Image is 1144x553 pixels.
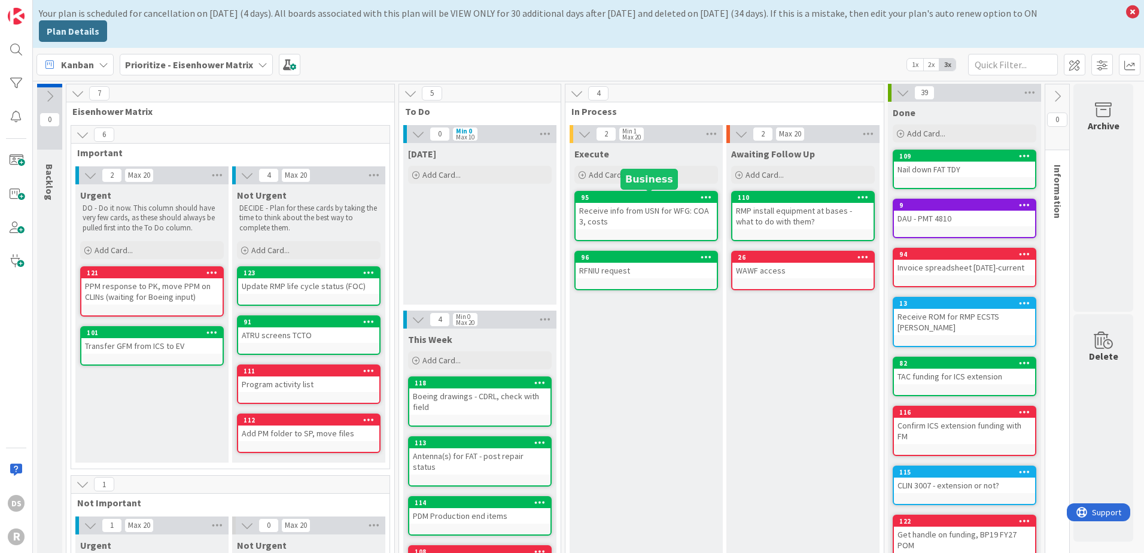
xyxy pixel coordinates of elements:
span: This Week [408,333,452,345]
a: 113Antenna(s) for FAT - post repair status [408,436,552,487]
span: Important [77,147,375,159]
div: 113 [409,437,550,448]
div: Nail down FAT TDY [894,162,1035,177]
div: 118 [415,379,550,387]
div: 94 [894,249,1035,260]
div: 94Invoice spreadsheet [DATE]-current [894,249,1035,275]
div: 114 [415,499,550,507]
a: 114PDM Production end items [408,496,552,536]
div: 82 [899,359,1035,367]
a: 96RFNIU request [574,251,718,290]
div: Max 20 [779,131,801,137]
div: 110 [732,192,874,203]
div: 115CLIN 3007 - extension or not? [894,467,1035,493]
span: Not Important [77,497,375,509]
span: 4 [588,86,608,101]
div: 82TAC funding for ICS extension [894,358,1035,384]
div: 9DAU - PMT 4810 [894,200,1035,226]
div: DAU - PMT 4810 [894,211,1035,226]
div: 26 [738,253,874,262]
div: 96RFNIU request [576,252,717,278]
span: 3x [939,59,956,71]
span: 4 [258,168,279,183]
a: 91ATRU screens TCTO [237,315,381,355]
div: PPM response to PK, move PPM on CLINs (waiting for Boeing input) [81,278,223,305]
a: 121PPM response to PK, move PPM on CLINs (waiting for Boeing input) [80,266,224,317]
div: 121PPM response to PK, move PPM on CLINs (waiting for Boeing input) [81,268,223,305]
span: Done [893,107,915,118]
div: 95Receive info from USN for WFG: COA 3, costs [576,192,717,229]
div: 109Nail down FAT TDY [894,151,1035,177]
a: 111Program activity list [237,364,381,404]
a: 95Receive info from USN for WFG: COA 3, costs [574,191,718,241]
div: 13Receive ROM for RMP ECSTS [PERSON_NAME] [894,298,1035,335]
div: CLIN 3007 - extension or not? [894,478,1035,493]
span: 1x [907,59,923,71]
div: 13 [899,299,1035,308]
div: Program activity list [238,376,379,392]
img: Visit kanbanzone.com [8,8,25,25]
a: 112Add PM folder to SP, move files [237,414,381,453]
div: 122 [899,517,1035,525]
div: 122Get handle on funding, BP19 FY27 POM [894,516,1035,553]
span: 2 [102,168,122,183]
div: TAC funding for ICS extension [894,369,1035,384]
div: 82 [894,358,1035,369]
div: Transfer GFM from ICS to EV [81,338,223,354]
span: 2x [923,59,939,71]
div: 111 [244,367,379,375]
span: 0 [258,518,279,533]
div: Invoice spreadsheet [DATE]-current [894,260,1035,275]
div: Archive [1088,118,1119,133]
div: Receive info from USN for WFG: COA 3, costs [576,203,717,229]
span: Support [25,2,54,16]
span: 1 [94,477,114,491]
div: Confirm ICS extension funding with FM [894,418,1035,444]
span: Add Card... [589,169,627,180]
div: 111 [238,366,379,376]
a: 116Confirm ICS extension funding with FM [893,406,1036,456]
div: 110RMP install equipment at bases - what to do with them? [732,192,874,229]
span: 6 [94,127,114,142]
div: Max 20 [285,522,307,528]
div: Max 20 [128,172,150,178]
span: Information [1052,165,1064,218]
div: 109 [894,151,1035,162]
div: 115 [899,468,1035,476]
div: PDM Production end items [409,508,550,524]
div: 13 [894,298,1035,309]
div: 122 [894,516,1035,527]
span: 2 [596,127,616,141]
a: 9DAU - PMT 4810 [893,199,1036,238]
div: Min 0 [456,314,470,320]
div: 114PDM Production end items [409,497,550,524]
span: To Do [405,105,546,117]
div: 91 [244,318,379,326]
span: Kanban [61,57,94,72]
b: Prioritize - Eisenhower Matrix [125,59,253,71]
span: Not Urgent [237,539,287,551]
div: 113Antenna(s) for FAT - post repair status [409,437,550,475]
div: Your plan is scheduled for cancellation on [DATE] (4 days). All boards associated with this plan ... [39,6,1120,20]
div: ATRU screens TCTO [238,327,379,343]
span: Urgent [80,189,111,201]
span: 4 [430,312,450,327]
div: 101 [81,327,223,338]
div: 118 [409,378,550,388]
div: 116Confirm ICS extension funding with FM [894,407,1035,444]
span: Urgent [80,539,111,551]
p: DO - Do it now. This column should have very few cards, as these should always be pulled first in... [83,203,221,233]
div: Update RMP life cycle status (FOC) [238,278,379,294]
div: 96 [581,253,717,262]
div: 114 [409,497,550,508]
div: 121 [81,268,223,278]
div: Min 0 [456,128,472,134]
div: R [8,528,25,545]
div: RMP install equipment at bases - what to do with them? [732,203,874,229]
div: 123Update RMP life cycle status (FOC) [238,268,379,294]
div: 123 [238,268,379,278]
div: 116 [894,407,1035,418]
span: Add Card... [422,355,461,366]
div: Get handle on funding, BP19 FY27 POM [894,527,1035,553]
div: 26WAWF access [732,252,874,278]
